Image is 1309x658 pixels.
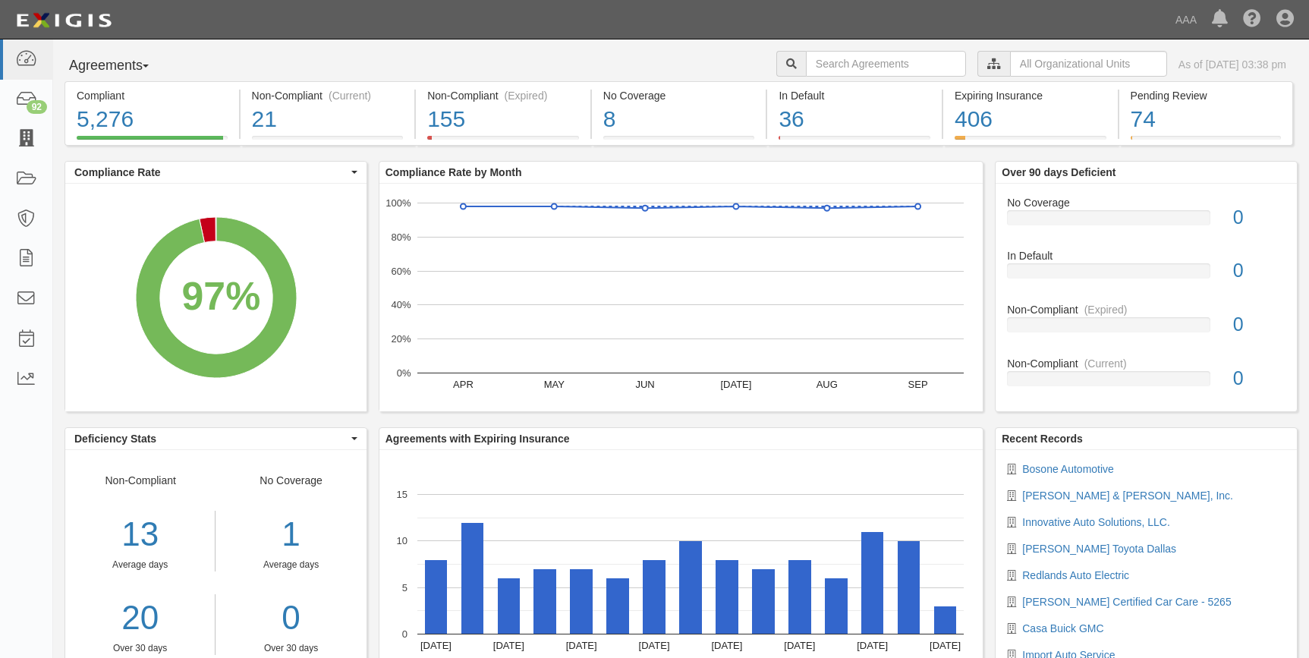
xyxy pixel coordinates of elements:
[908,379,927,390] text: SEP
[65,473,216,655] div: Non-Compliant
[1131,88,1282,103] div: Pending Review
[427,88,579,103] div: Non-Compliant (Expired)
[74,165,348,180] span: Compliance Rate
[27,100,47,114] div: 92
[955,103,1106,136] div: 406
[1002,433,1083,445] b: Recent Records
[11,7,116,34] img: logo-5460c22ac91f19d4615b14bd174203de0afe785f0fc80cf4dbbc73dc1793850b.png
[1007,356,1285,398] a: Non-Compliant(Current)0
[955,88,1106,103] div: Expiring Insurance
[241,136,415,148] a: Non-Compliant(Current)21
[720,379,751,390] text: [DATE]
[1222,365,1297,392] div: 0
[1243,11,1261,29] i: Help Center - Complianz
[1022,622,1103,634] a: Casa Buick GMC
[943,136,1118,148] a: Expiring Insurance406
[1222,311,1297,338] div: 0
[396,489,407,500] text: 15
[1119,136,1294,148] a: Pending Review74
[379,184,983,411] svg: A chart.
[1178,57,1286,72] div: As of [DATE] 03:38 pm
[603,88,755,103] div: No Coverage
[65,51,178,81] button: Agreements
[182,269,261,325] div: 97%
[1022,463,1114,475] a: Bosone Automotive
[635,379,654,390] text: JUN
[391,299,411,310] text: 40%
[74,431,348,446] span: Deficiency Stats
[1084,302,1128,317] div: (Expired)
[1022,596,1231,608] a: [PERSON_NAME] Certified Car Care - 5265
[65,184,367,411] svg: A chart.
[1007,302,1285,356] a: Non-Compliant(Expired)0
[806,51,966,77] input: Search Agreements
[391,265,411,276] text: 60%
[65,162,367,183] button: Compliance Rate
[385,166,522,178] b: Compliance Rate by Month
[1168,5,1204,35] a: AAA
[65,642,215,655] div: Over 30 days
[396,367,411,379] text: 0%
[402,628,407,640] text: 0
[385,433,570,445] b: Agreements with Expiring Insurance
[402,581,407,593] text: 5
[930,640,961,651] text: [DATE]
[391,231,411,243] text: 80%
[1007,195,1285,249] a: No Coverage0
[543,379,565,390] text: MAY
[65,594,215,642] a: 20
[416,136,590,148] a: Non-Compliant(Expired)155
[1084,356,1127,371] div: (Current)
[996,195,1297,210] div: No Coverage
[592,136,766,148] a: No Coverage8
[385,197,411,209] text: 100%
[638,640,669,651] text: [DATE]
[565,640,596,651] text: [DATE]
[603,103,755,136] div: 8
[1222,257,1297,285] div: 0
[427,103,579,136] div: 155
[1022,490,1233,502] a: [PERSON_NAME] & [PERSON_NAME], Inc.
[711,640,742,651] text: [DATE]
[1022,516,1170,528] a: Innovative Auto Solutions, LLC.
[252,88,404,103] div: Non-Compliant (Current)
[784,640,815,651] text: [DATE]
[767,136,942,148] a: In Default36
[216,473,366,655] div: No Coverage
[779,88,930,103] div: In Default
[996,248,1297,263] div: In Default
[65,136,239,148] a: Compliant5,276
[227,559,354,571] div: Average days
[1007,248,1285,302] a: In Default0
[1131,103,1282,136] div: 74
[227,511,354,559] div: 1
[1010,51,1167,77] input: All Organizational Units
[396,535,407,546] text: 10
[996,302,1297,317] div: Non-Compliant
[453,379,474,390] text: APR
[329,88,371,103] div: (Current)
[65,428,367,449] button: Deficiency Stats
[77,88,228,103] div: Compliant
[227,594,354,642] a: 0
[857,640,888,651] text: [DATE]
[1022,543,1176,555] a: [PERSON_NAME] Toyota Dallas
[1022,569,1129,581] a: Redlands Auto Electric
[420,640,452,651] text: [DATE]
[227,642,354,655] div: Over 30 days
[779,103,930,136] div: 36
[77,103,228,136] div: 5,276
[252,103,404,136] div: 21
[391,333,411,345] text: 20%
[996,356,1297,371] div: Non-Compliant
[1222,204,1297,231] div: 0
[65,511,215,559] div: 13
[65,559,215,571] div: Average days
[493,640,524,651] text: [DATE]
[1002,166,1115,178] b: Over 90 days Deficient
[505,88,548,103] div: (Expired)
